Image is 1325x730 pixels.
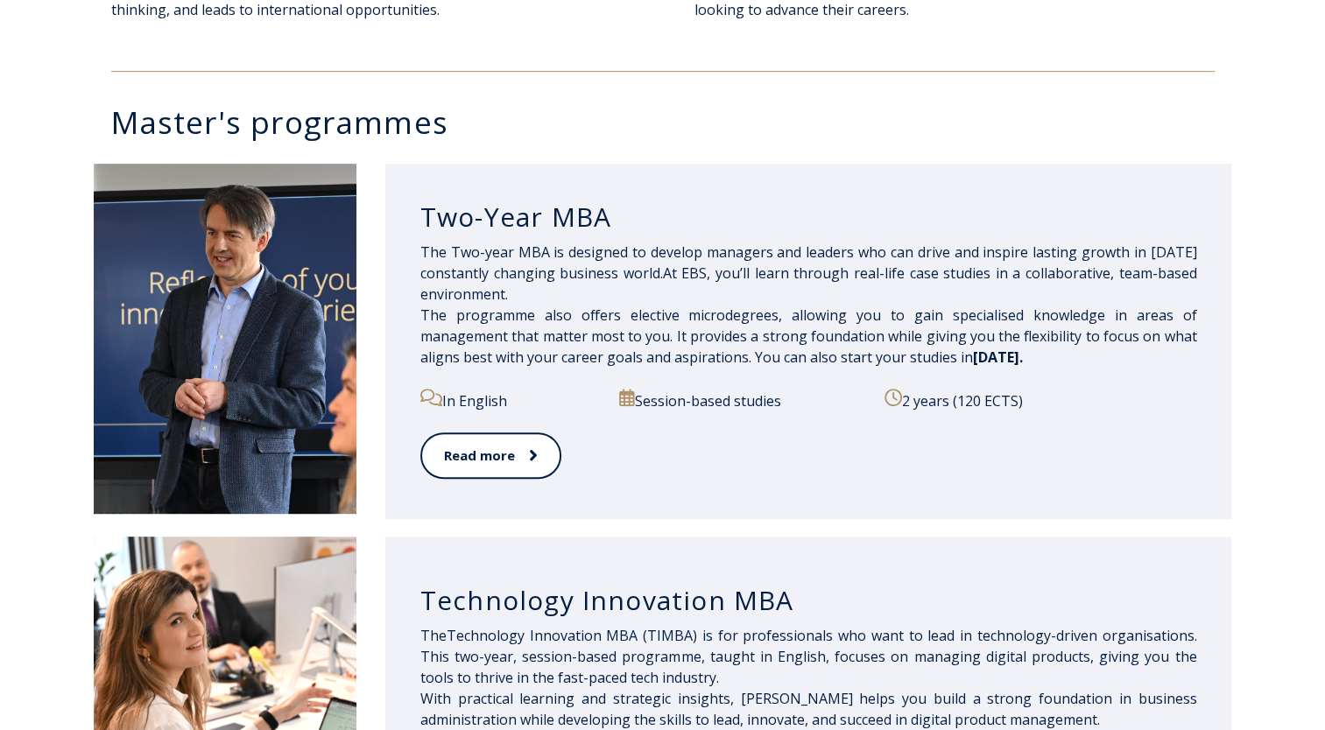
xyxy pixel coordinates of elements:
[619,626,786,645] span: BA (TIMBA) is for profes
[420,242,1197,367] span: The Two-year MBA is designed to develop managers and leaders who can drive and inspire lasting gr...
[420,584,1197,617] h3: Technology Innovation MBA
[420,432,561,479] a: Read more
[111,107,1232,137] h3: Master's programmes
[420,200,1197,234] h3: Two-Year MBA
[973,347,1023,367] span: [DATE].
[420,389,600,411] p: In English
[619,389,864,411] p: Session-based studies
[755,347,1023,367] span: You can also start your studies in
[420,689,1197,729] span: With practical learning and strategic insights, [PERSON_NAME] helps you build a strong foundation...
[94,164,356,514] img: DSC_2098
[420,626,1197,687] span: sionals who want to lead in technology-driven organisations. This two-year, session-based program...
[885,389,1196,411] p: 2 years (120 ECTS)
[420,626,447,645] span: The
[447,626,786,645] span: Technology Innovation M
